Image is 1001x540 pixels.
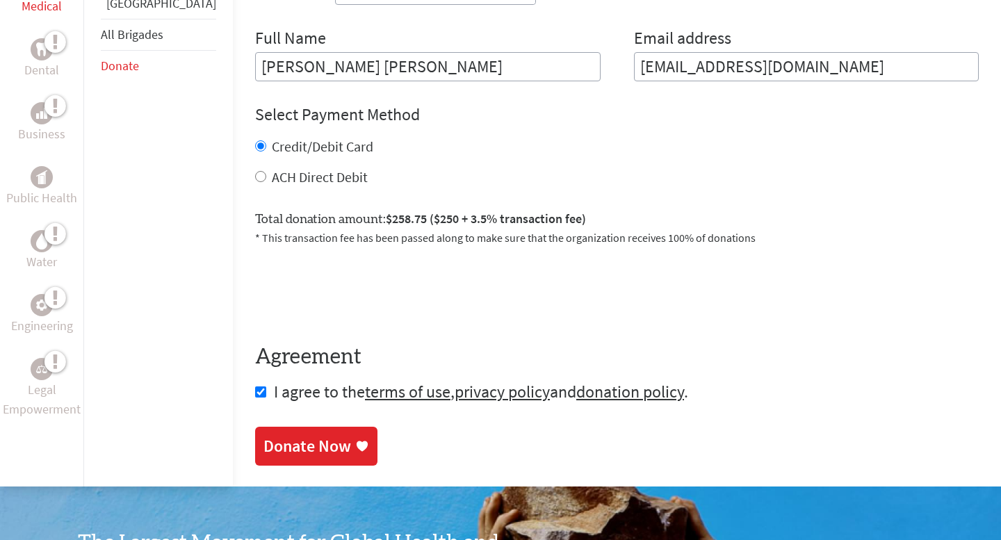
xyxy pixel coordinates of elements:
[31,102,53,124] div: Business
[36,300,47,311] img: Engineering
[6,188,77,208] p: Public Health
[365,381,450,402] a: terms of use
[255,209,586,229] label: Total donation amount:
[11,294,73,336] a: EngineeringEngineering
[26,252,57,272] p: Water
[272,168,368,186] label: ACH Direct Debit
[576,381,684,402] a: donation policy
[101,19,216,51] li: All Brigades
[255,263,466,317] iframe: reCAPTCHA
[36,108,47,119] img: Business
[3,380,81,419] p: Legal Empowerment
[255,427,377,466] a: Donate Now
[255,345,979,370] h4: Agreement
[31,230,53,252] div: Water
[255,52,601,81] input: Enter Full Name
[26,230,57,272] a: WaterWater
[386,211,586,227] span: $258.75 ($250 + 3.5% transaction fee)
[263,435,351,457] div: Donate Now
[36,43,47,56] img: Dental
[36,365,47,373] img: Legal Empowerment
[255,104,979,126] h4: Select Payment Method
[36,234,47,249] img: Water
[31,166,53,188] div: Public Health
[634,27,731,52] label: Email address
[24,38,59,80] a: DentalDental
[634,52,979,81] input: Your Email
[36,170,47,184] img: Public Health
[274,381,688,402] span: I agree to the , and .
[255,229,979,246] p: * This transaction fee has been passed along to make sure that the organization receives 100% of ...
[272,138,373,155] label: Credit/Debit Card
[101,26,163,42] a: All Brigades
[31,38,53,60] div: Dental
[101,51,216,81] li: Donate
[3,358,81,419] a: Legal EmpowermentLegal Empowerment
[24,60,59,80] p: Dental
[31,294,53,316] div: Engineering
[11,316,73,336] p: Engineering
[101,58,139,74] a: Donate
[18,102,65,144] a: BusinessBusiness
[6,166,77,208] a: Public HealthPublic Health
[18,124,65,144] p: Business
[255,27,326,52] label: Full Name
[31,358,53,380] div: Legal Empowerment
[455,381,550,402] a: privacy policy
